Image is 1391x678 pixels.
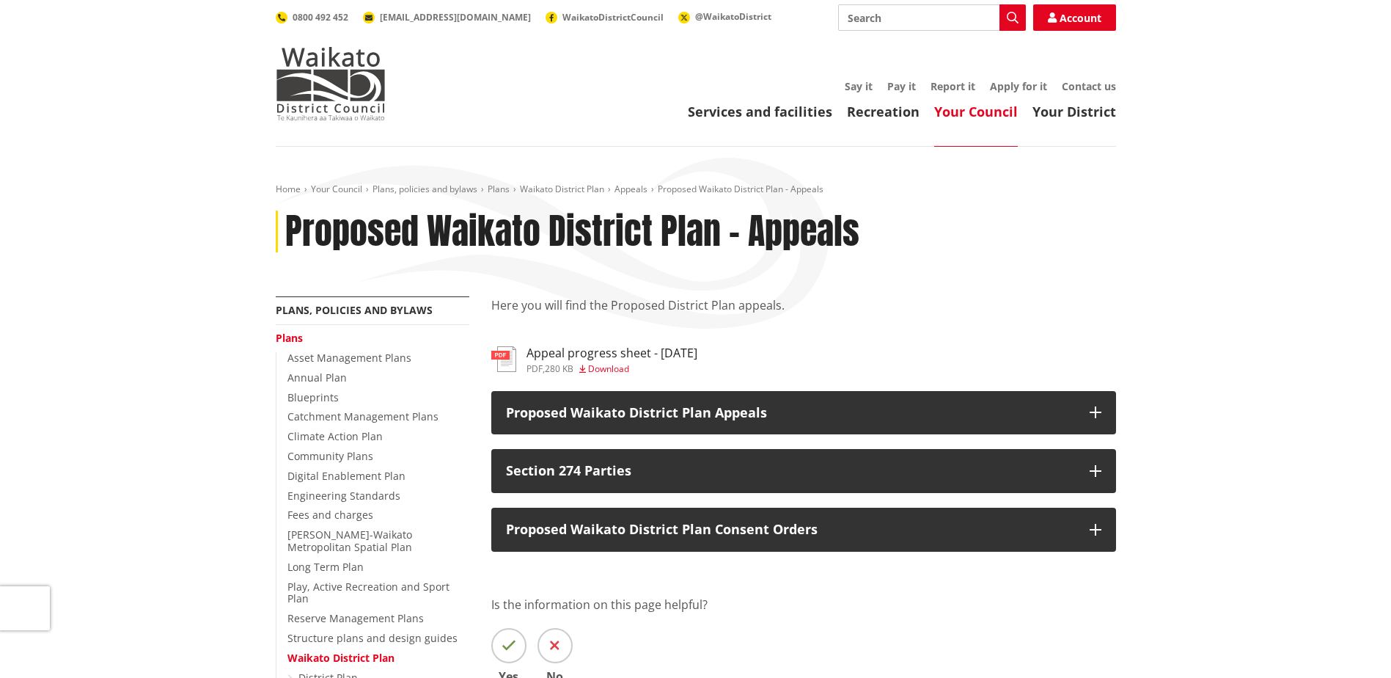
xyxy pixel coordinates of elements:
a: Your Council [311,183,362,195]
button: Proposed Waikato District Plan Consent Orders [491,508,1116,552]
span: 280 KB [545,362,573,375]
a: Appeal progress sheet - [DATE] pdf,280 KB Download [491,346,697,373]
a: @WaikatoDistrict [678,10,771,23]
span: pdf [526,362,543,375]
a: Plans [276,331,303,345]
span: WaikatoDistrictCouncil [562,11,664,23]
span: 0800 492 452 [293,11,348,23]
a: Community Plans [287,449,373,463]
a: Fees and charges [287,508,373,522]
a: Recreation [847,103,920,120]
a: Plans [488,183,510,195]
a: Long Term Plan [287,560,364,574]
p: Proposed Waikato District Plan Consent Orders [506,522,1075,537]
span: @WaikatoDistrict [695,10,771,23]
a: Asset Management Plans [287,351,411,365]
a: Blueprints [287,390,339,404]
a: Plans, policies and bylaws [276,303,433,317]
a: Waikato District Plan [287,651,394,665]
a: [PERSON_NAME]-Waikato Metropolitan Spatial Plan [287,528,412,554]
button: Proposed Waikato District Plan Appeals [491,391,1116,435]
a: Your District [1032,103,1116,120]
a: Structure plans and design guides [287,631,458,645]
a: Report it [931,79,975,93]
a: Play, Active Recreation and Sport Plan [287,580,449,606]
a: Annual Plan [287,371,347,384]
a: Account [1033,4,1116,31]
p: Section 274 Parties [506,464,1075,478]
span: Download [588,362,629,375]
a: Your Council [934,103,1018,120]
nav: breadcrumb [276,183,1116,196]
a: Catchment Management Plans [287,409,438,423]
button: Section 274 Parties [491,449,1116,493]
h3: Appeal progress sheet - [DATE] [526,346,697,360]
span: Proposed Waikato District Plan - Appeals [658,183,823,195]
img: Waikato District Council - Te Kaunihera aa Takiwaa o Waikato [276,47,386,120]
p: Is the information on this page helpful? [491,596,1116,613]
div: , [526,365,697,373]
a: Apply for it [990,79,1047,93]
a: Pay it [887,79,916,93]
a: Services and facilities [688,103,832,120]
a: Waikato District Plan [520,183,604,195]
a: Home [276,183,301,195]
a: Contact us [1062,79,1116,93]
span: [EMAIL_ADDRESS][DOMAIN_NAME] [380,11,531,23]
a: WaikatoDistrictCouncil [546,11,664,23]
a: [EMAIL_ADDRESS][DOMAIN_NAME] [363,11,531,23]
p: Here you will find the Proposed District Plan appeals. [491,296,1116,332]
a: Appeals [614,183,647,195]
a: Digital Enablement Plan [287,469,405,483]
h1: Proposed Waikato District Plan - Appeals [285,211,859,253]
img: document-pdf.svg [491,346,516,372]
a: Engineering Standards [287,489,400,503]
input: Search input [838,4,1026,31]
a: Say it [845,79,873,93]
a: Reserve Management Plans [287,611,424,625]
a: Climate Action Plan [287,429,383,443]
a: 0800 492 452 [276,11,348,23]
a: Plans, policies and bylaws [372,183,477,195]
p: Proposed Waikato District Plan Appeals [506,406,1075,420]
